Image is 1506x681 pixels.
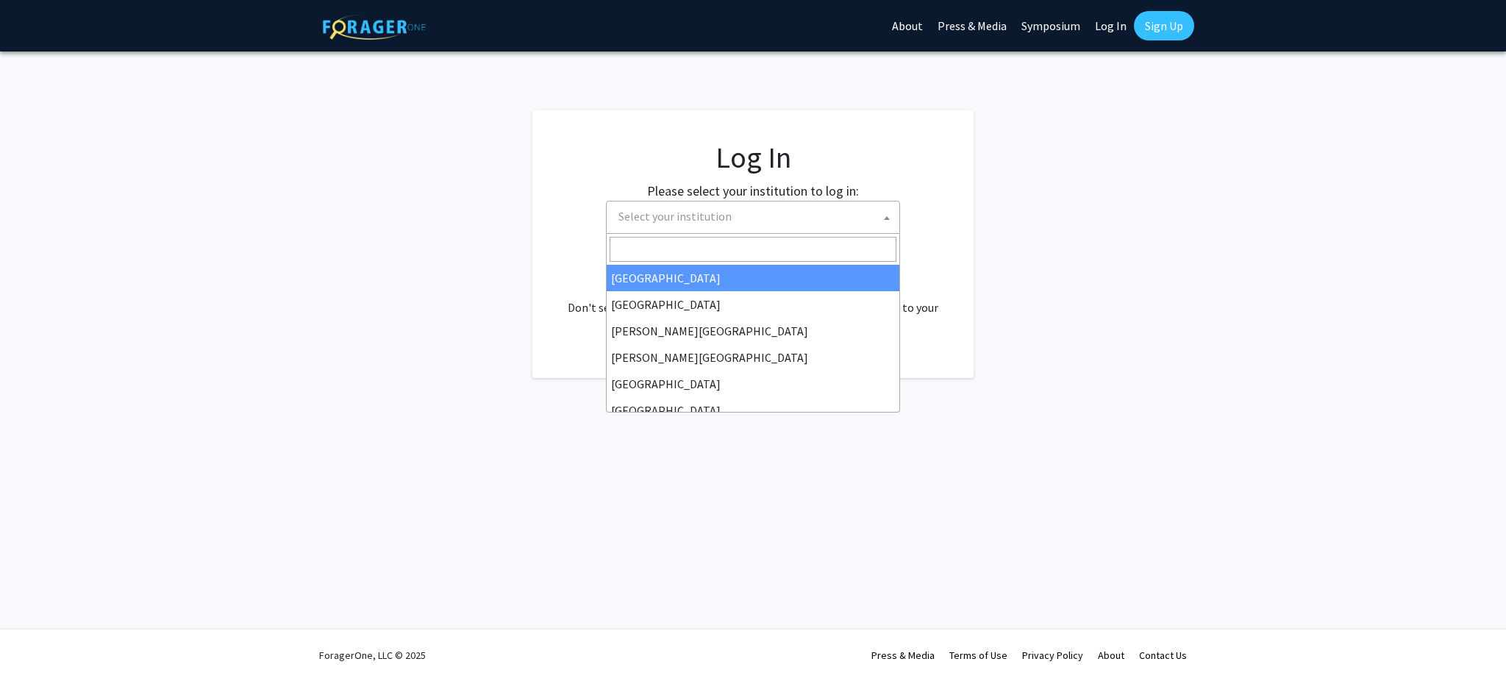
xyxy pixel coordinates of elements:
a: Terms of Use [949,649,1007,662]
h1: Log In [562,140,944,175]
a: Privacy Policy [1022,649,1083,662]
li: [GEOGRAPHIC_DATA] [607,291,899,318]
li: [PERSON_NAME][GEOGRAPHIC_DATA] [607,344,899,371]
span: Select your institution [618,209,732,224]
iframe: Chat [11,615,63,670]
li: [PERSON_NAME][GEOGRAPHIC_DATA] [607,318,899,344]
a: Press & Media [871,649,935,662]
a: About [1098,649,1124,662]
a: Sign Up [1134,11,1194,40]
span: Select your institution [613,202,899,232]
label: Please select your institution to log in: [647,181,859,201]
input: Search [610,237,896,262]
div: ForagerOne, LLC © 2025 [319,630,426,681]
li: [GEOGRAPHIC_DATA] [607,265,899,291]
span: Select your institution [606,201,900,234]
li: [GEOGRAPHIC_DATA] [607,397,899,424]
li: [GEOGRAPHIC_DATA] [607,371,899,397]
img: ForagerOne Logo [323,14,426,40]
div: No account? . Don't see your institution? about bringing ForagerOne to your institution. [562,263,944,334]
a: Contact Us [1139,649,1187,662]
